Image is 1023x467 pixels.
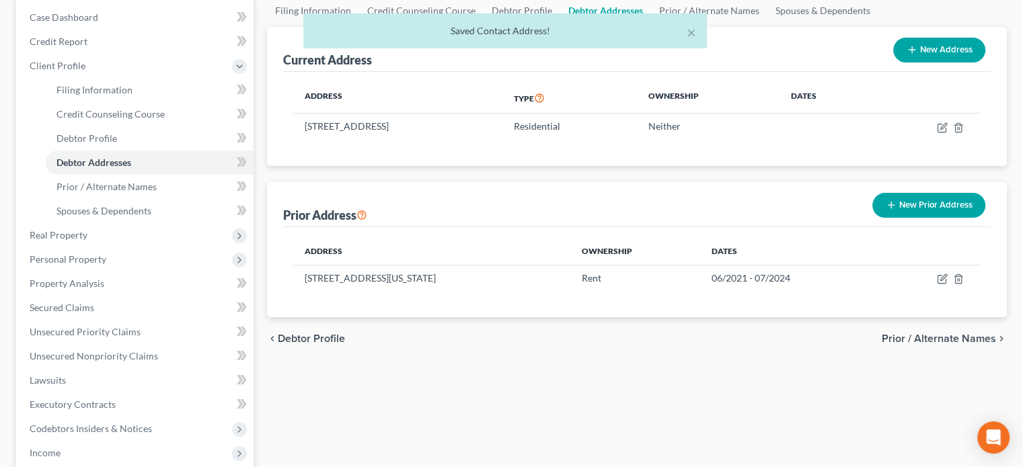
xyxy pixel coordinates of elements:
[30,398,116,410] span: Executory Contracts
[56,132,117,144] span: Debtor Profile
[30,374,66,386] span: Lawsuits
[570,265,701,290] td: Rent
[278,333,345,344] span: Debtor Profile
[46,175,254,199] a: Prior / Alternate Names
[46,78,254,102] a: Filing Information
[56,108,165,120] span: Credit Counseling Course
[46,102,254,126] a: Credit Counseling Course
[701,265,882,290] td: 06/2021 - 07/2024
[977,421,1010,454] div: Open Intercom Messenger
[687,24,696,40] button: ×
[30,11,98,23] span: Case Dashboard
[30,302,94,313] span: Secured Claims
[780,83,874,114] th: Dates
[267,333,345,344] button: chevron_left Debtor Profile
[30,447,61,458] span: Income
[19,368,254,392] a: Lawsuits
[56,84,132,95] span: Filing Information
[701,238,882,265] th: Dates
[56,181,157,192] span: Prior / Alternate Names
[46,199,254,223] a: Spouses & Dependents
[19,320,254,344] a: Unsecured Priority Claims
[294,238,570,265] th: Address
[872,193,985,218] button: New Prior Address
[882,333,996,344] span: Prior / Alternate Names
[30,60,85,71] span: Client Profile
[503,114,638,139] td: Residential
[56,157,131,168] span: Debtor Addresses
[19,5,254,30] a: Case Dashboard
[46,126,254,151] a: Debtor Profile
[267,333,278,344] i: chevron_left
[30,253,106,265] span: Personal Property
[30,326,141,337] span: Unsecured Priority Claims
[283,207,367,223] div: Prior Address
[56,205,151,216] span: Spouses & Dependents
[30,229,87,241] span: Real Property
[283,52,372,68] div: Current Address
[638,114,780,139] td: Neither
[19,344,254,368] a: Unsecured Nonpriority Claims
[294,114,503,139] td: [STREET_ADDRESS]
[882,333,1007,344] button: Prior / Alternate Names chevron_right
[294,265,570,290] td: [STREET_ADDRESS][US_STATE]
[46,151,254,175] a: Debtor Addresses
[294,83,503,114] th: Address
[19,271,254,296] a: Property Analysis
[570,238,701,265] th: Ownership
[19,296,254,320] a: Secured Claims
[638,83,780,114] th: Ownership
[30,423,152,434] span: Codebtors Insiders & Notices
[314,24,696,38] div: Saved Contact Address!
[30,278,104,289] span: Property Analysis
[503,83,638,114] th: Type
[19,392,254,417] a: Executory Contracts
[996,333,1007,344] i: chevron_right
[30,350,158,362] span: Unsecured Nonpriority Claims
